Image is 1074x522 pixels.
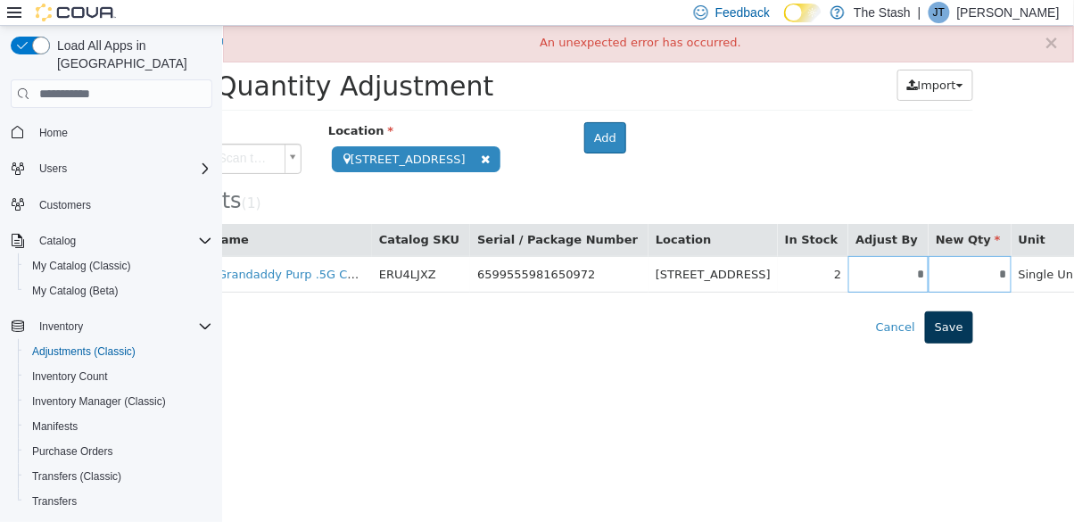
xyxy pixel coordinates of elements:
span: My Catalog (Classic) [32,259,131,273]
button: Inventory [32,316,90,337]
button: × [821,8,837,27]
button: Customers [4,192,219,218]
span: Purchase Orders [25,441,212,462]
button: Location [433,205,492,223]
span: My Catalog (Beta) [32,284,119,298]
img: Cova [36,4,116,21]
a: My Catalog (Classic) [25,255,138,277]
button: Catalog [32,230,83,252]
span: Inventory Count [25,366,212,387]
a: Manifests [25,416,85,437]
button: Inventory Manager (Classic) [18,389,219,414]
a: Home [32,122,75,144]
span: Customers [32,194,212,216]
span: Location [105,98,170,112]
button: Users [4,156,219,181]
span: Dark Mode [784,22,785,23]
p: The Stash [854,2,911,23]
td: ERU4LJXZ [149,230,247,267]
span: Home [39,126,68,140]
a: My Catalog (Beta) [25,280,126,302]
button: Users [32,158,74,179]
span: My Catalog (Beta) [25,280,212,302]
button: Inventory Count [18,364,219,389]
span: Load All Apps in [GEOGRAPHIC_DATA] [50,37,212,72]
span: My Catalog (Classic) [25,255,212,277]
button: Home [4,119,219,145]
a: Inventory Manager (Classic) [25,391,173,412]
button: Transfers [18,489,219,514]
a: Inventory Count [25,366,115,387]
button: Manifests [18,414,219,439]
span: [STREET_ADDRESS] [109,120,277,146]
p: [PERSON_NAME] [957,2,1060,23]
a: Transfers [25,491,84,512]
span: Inventory [32,316,212,337]
a: Transfers (Classic) [25,466,128,487]
span: New Qty [713,207,778,220]
button: Cancel [643,286,702,318]
span: Users [32,158,212,179]
button: Add [361,96,403,128]
span: Inventory Count [32,369,108,384]
span: Catalog [32,230,212,252]
span: Feedback [715,4,770,21]
small: ( ) [19,170,38,186]
button: Save [702,286,750,318]
button: Catalog [4,228,219,253]
span: Transfers [25,491,212,512]
button: Transfers (Classic) [18,464,219,489]
span: Inventory Manager (Classic) [25,391,212,412]
button: My Catalog (Beta) [18,278,219,303]
button: In Stock [562,205,618,223]
span: Manifests [32,419,78,434]
span: Catalog [39,234,76,248]
span: Transfers (Classic) [32,469,121,484]
span: [STREET_ADDRESS] [433,242,548,255]
a: Adjustments (Classic) [25,341,143,362]
span: Purchase Orders [32,444,113,459]
span: Transfers (Classic) [25,466,212,487]
p: | [918,2,921,23]
input: Dark Mode [784,4,822,22]
td: 6599555981650972 [247,230,425,267]
button: Unit [796,205,826,223]
span: Adjustments (Classic) [25,341,212,362]
a: Purchase Orders [25,441,120,462]
button: My Catalog (Classic) [18,253,219,278]
span: Manifests [25,416,212,437]
button: Purchase Orders [18,439,219,464]
button: Inventory [4,314,219,339]
button: Catalog SKU [156,205,240,223]
button: Import [674,44,750,76]
span: Customers [39,198,91,212]
span: Single Unit [796,242,859,255]
span: JT [933,2,945,23]
button: Adjust By [632,205,698,223]
span: Transfers [32,494,77,509]
span: Users [39,162,67,176]
button: Adjustments (Classic) [18,339,219,364]
button: Serial / Package Number [254,205,418,223]
a: Customers [32,195,98,216]
span: Inventory Manager (Classic) [32,394,166,409]
span: 1 [24,170,33,186]
span: Home [32,120,212,143]
span: Inventory [39,319,83,334]
span: Import [695,53,733,66]
td: 2 [555,230,625,267]
span: Adjustments (Classic) [32,344,136,359]
div: Joanna Toya [929,2,950,23]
